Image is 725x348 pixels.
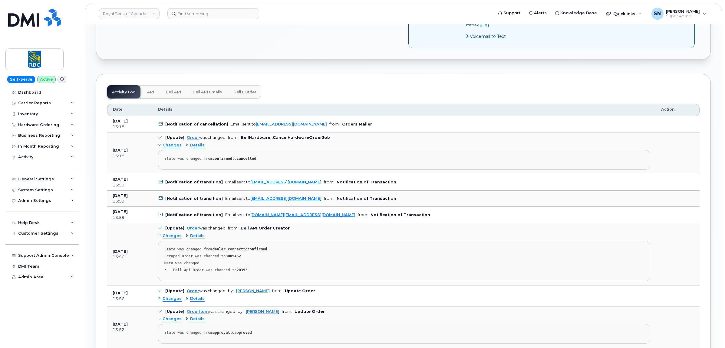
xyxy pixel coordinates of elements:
[163,296,182,302] span: Changes
[113,107,123,112] span: Date
[190,233,205,239] span: Details
[113,177,128,182] b: [DATE]
[238,309,243,314] span: by:
[560,10,597,16] span: Knowledge Base
[324,180,334,184] span: from:
[225,180,321,184] div: Email sent to
[228,289,234,293] span: by:
[187,289,226,293] div: was changed
[250,196,321,201] a: [EMAIL_ADDRESS][DOMAIN_NAME]
[371,212,430,217] b: Notification of Transaction
[236,289,270,293] a: [PERSON_NAME]
[613,11,635,16] span: Quicklinks
[165,196,223,201] b: [Notification of transition]
[113,209,128,214] b: [DATE]
[113,153,147,159] div: 13:18
[236,268,247,272] strong: 20393
[231,122,327,126] div: Email sent to
[187,309,209,314] a: OrderItem
[165,226,184,230] b: [Update]
[213,156,232,161] strong: confirmed
[494,7,525,19] a: Support
[234,330,252,335] strong: approved
[164,330,644,335] div: State was changed from to
[113,182,147,188] div: 13:59
[187,226,199,230] a: Order
[187,309,235,314] div: was changed
[213,330,230,335] strong: approval
[534,10,547,16] span: Alerts
[163,233,182,239] span: Changes
[164,261,644,266] div: Meta was changed
[165,212,223,217] b: [Notification of transition]
[225,196,321,201] div: Email sent to
[337,180,396,184] b: Notification of Transaction
[113,148,128,152] b: [DATE]
[113,199,147,204] div: 13:59
[165,289,184,293] b: [Update]
[503,10,520,16] span: Support
[113,193,128,198] b: [DATE]
[236,156,256,161] strong: cancelled
[187,289,199,293] a: Order
[99,8,160,19] a: Royal Bank of Canada
[164,156,644,161] div: State was changed from to
[226,254,241,258] strong: 3009452
[647,8,710,20] div: Sabrina Nguyen
[241,135,330,140] b: BellHardware::CancelHardwareOrderJob
[246,309,279,314] a: [PERSON_NAME]
[190,316,205,322] span: Details
[250,180,321,184] a: [EMAIL_ADDRESS][DOMAIN_NAME]
[164,268,644,273] div: : . Bell Api Order was changed to
[113,291,128,295] b: [DATE]
[190,142,205,148] span: Details
[250,212,355,217] a: [DOMAIN_NAME][EMAIL_ADDRESS][DOMAIN_NAME]
[666,14,700,18] span: Super Admin
[113,254,147,260] div: 13:56
[158,107,173,112] span: Details
[187,226,226,230] div: was changed
[113,322,128,326] b: [DATE]
[187,135,226,140] div: was changed
[147,90,154,95] span: API
[337,196,396,201] b: Notification of Transaction
[228,226,238,230] span: from:
[113,215,147,220] div: 13:59
[163,142,182,148] span: Changes
[551,7,601,19] a: Knowledge Base
[282,309,292,314] span: from:
[656,104,700,116] th: Action
[163,316,182,322] span: Changes
[295,309,325,314] b: Update Order
[113,296,147,302] div: 13:56
[256,122,327,126] a: [EMAIL_ADDRESS][DOMAIN_NAME]
[213,247,243,251] strong: dealer_connect
[470,34,506,39] span: Voicemail to Text
[165,180,223,184] b: [Notification of transition]
[666,9,700,14] span: [PERSON_NAME]
[272,289,282,293] span: from:
[228,135,238,140] span: from:
[324,196,334,201] span: from:
[358,212,368,217] span: from:
[342,122,372,126] b: Orders Mailer
[113,124,147,130] div: 13:18
[602,8,646,20] div: Quicklinks
[233,90,256,95] span: Bell eOrder
[113,119,128,123] b: [DATE]
[654,10,661,17] span: SN
[113,249,128,254] b: [DATE]
[113,327,147,333] div: 13:52
[166,90,181,95] span: Bell API
[165,309,184,314] b: [Update]
[164,247,644,252] div: State was changed from to
[248,247,267,251] strong: confirmed
[164,254,644,259] div: Scraped Order was changed to
[190,296,205,302] span: Details
[193,90,222,95] span: Bell API Emails
[285,289,315,293] b: Update Order
[329,122,340,126] span: from:
[167,8,259,19] input: Find something...
[165,122,228,126] b: [Notification of cancellation]
[187,135,199,140] a: Order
